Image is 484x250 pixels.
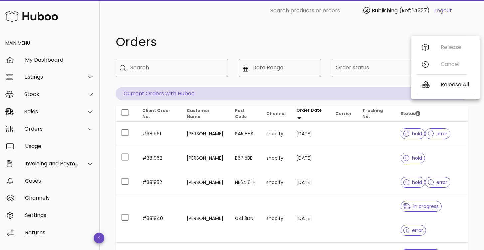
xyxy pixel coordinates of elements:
td: NE64 6LH [230,170,261,194]
td: [DATE] [291,194,330,243]
div: Channels [25,195,94,201]
th: Channel [261,106,291,122]
td: shopify [261,194,291,243]
td: shopify [261,170,291,194]
div: Stock [24,91,79,97]
td: #381940 [137,194,181,243]
td: [PERSON_NAME] [181,194,229,243]
span: hold [403,180,422,185]
a: Logout [434,7,452,15]
span: error [403,228,423,233]
td: shopify [261,122,291,146]
span: Carrier [335,111,352,116]
th: Order Date: Sorted descending. Activate to remove sorting. [291,106,330,122]
span: Customer Name [187,108,210,119]
div: Order status [332,59,444,77]
div: Sales [24,108,79,115]
span: in progress [403,204,439,209]
span: error [428,180,448,185]
th: Post Code [230,106,261,122]
td: [PERSON_NAME] [181,146,229,170]
div: Usage [25,143,94,149]
td: #381962 [137,146,181,170]
div: Orders [24,126,79,132]
td: shopify [261,146,291,170]
span: Post Code [235,108,247,119]
div: My Dashboard [25,57,94,63]
h1: Orders [116,36,405,48]
th: Status [395,106,468,122]
span: hold [403,156,422,160]
td: [PERSON_NAME] [181,170,229,194]
span: Order Date [296,107,322,113]
th: Client Order No. [137,106,181,122]
td: [DATE] [291,122,330,146]
div: Returns [25,229,94,236]
span: Status [401,111,420,116]
div: Settings [25,212,94,218]
img: Huboo Logo [5,9,58,23]
th: Carrier [330,106,357,122]
th: Tracking No. [357,106,395,122]
div: Release All [441,81,469,88]
td: B67 5BE [230,146,261,170]
span: hold [403,131,422,136]
span: (Ref: 14327) [399,7,430,14]
td: G41 3DN [230,194,261,243]
td: [PERSON_NAME] [181,122,229,146]
td: [DATE] [291,170,330,194]
td: [DATE] [291,146,330,170]
div: Invoicing and Payments [24,160,79,167]
p: Current Orders with Huboo [116,87,468,100]
th: Customer Name [181,106,229,122]
td: S45 8HS [230,122,261,146]
td: #381961 [137,122,181,146]
td: #381952 [137,170,181,194]
div: Listings [24,74,79,80]
span: Bublishing [372,7,398,14]
span: Tracking No. [362,108,383,119]
span: error [428,131,448,136]
div: Cases [25,178,94,184]
span: Channel [266,111,286,116]
span: Client Order No. [142,108,170,119]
